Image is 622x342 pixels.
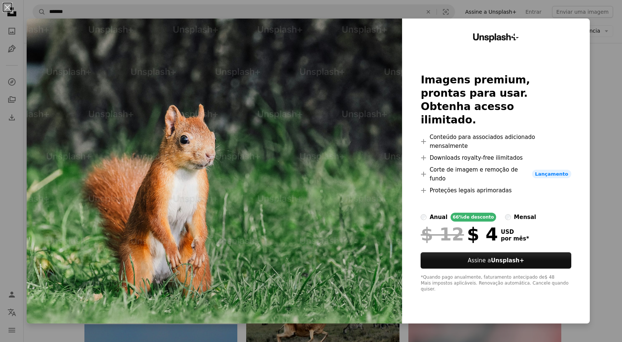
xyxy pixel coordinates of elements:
input: mensal [505,214,511,220]
strong: Unsplash+ [491,257,524,264]
li: Corte de imagem e remoção de fundo [421,165,571,183]
span: USD [501,229,529,235]
div: anual [429,213,447,222]
button: Assine aUnsplash+ [421,252,571,269]
div: *Quando pago anualmente, faturamento antecipado de $ 48 Mais impostos aplicáveis. Renovação autom... [421,275,571,292]
div: mensal [514,213,536,222]
span: por mês * [501,235,529,242]
input: anual66%de desconto [421,214,427,220]
h2: Imagens premium, prontas para usar. Obtenha acesso ilimitado. [421,73,571,127]
li: Conteúdo para associados adicionado mensalmente [421,133,571,150]
div: 66% de desconto [451,213,496,222]
li: Proteções legais aprimoradas [421,186,571,195]
li: Downloads royalty-free ilimitados [421,153,571,162]
div: $ 4 [421,225,498,244]
span: $ 12 [421,225,464,244]
span: Lançamento [532,170,571,179]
